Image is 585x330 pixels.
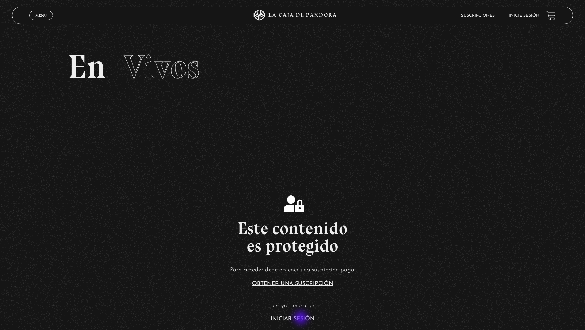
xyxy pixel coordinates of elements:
a: Iniciar Sesión [271,316,314,322]
h2: En [68,51,517,84]
a: View your shopping cart [546,10,556,20]
a: Obtener una suscripción [252,281,333,286]
a: Suscripciones [461,14,495,18]
span: Menu [35,13,47,17]
a: Inicie sesión [509,14,539,18]
span: Cerrar [33,19,49,24]
span: Vivos [124,47,200,87]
